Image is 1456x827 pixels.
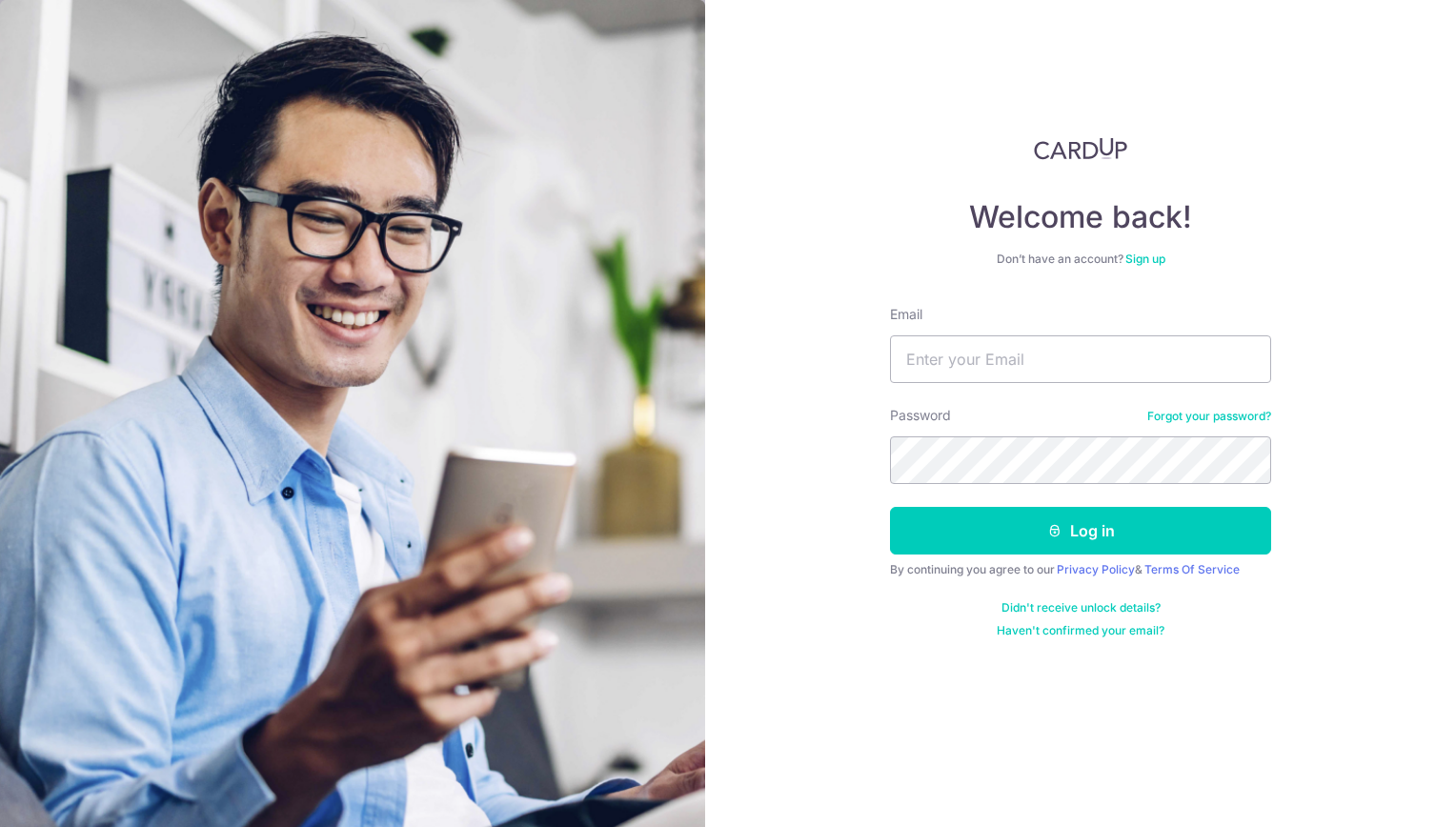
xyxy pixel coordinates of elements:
[1001,600,1161,615] a: Didn't receive unlock details?
[890,252,1271,267] div: Don’t have an account?
[997,623,1164,638] a: Haven't confirmed your email?
[890,562,1271,577] div: By continuing you agree to our &
[890,198,1271,236] h4: Welcome back!
[890,507,1271,555] button: Log in
[890,335,1271,383] input: Enter your Email
[890,406,951,425] label: Password
[1034,137,1127,160] img: CardUp Logo
[1144,562,1240,576] a: Terms Of Service
[1125,252,1165,266] a: Sign up
[1147,409,1271,424] a: Forgot your password?
[1057,562,1135,576] a: Privacy Policy
[890,305,922,324] label: Email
